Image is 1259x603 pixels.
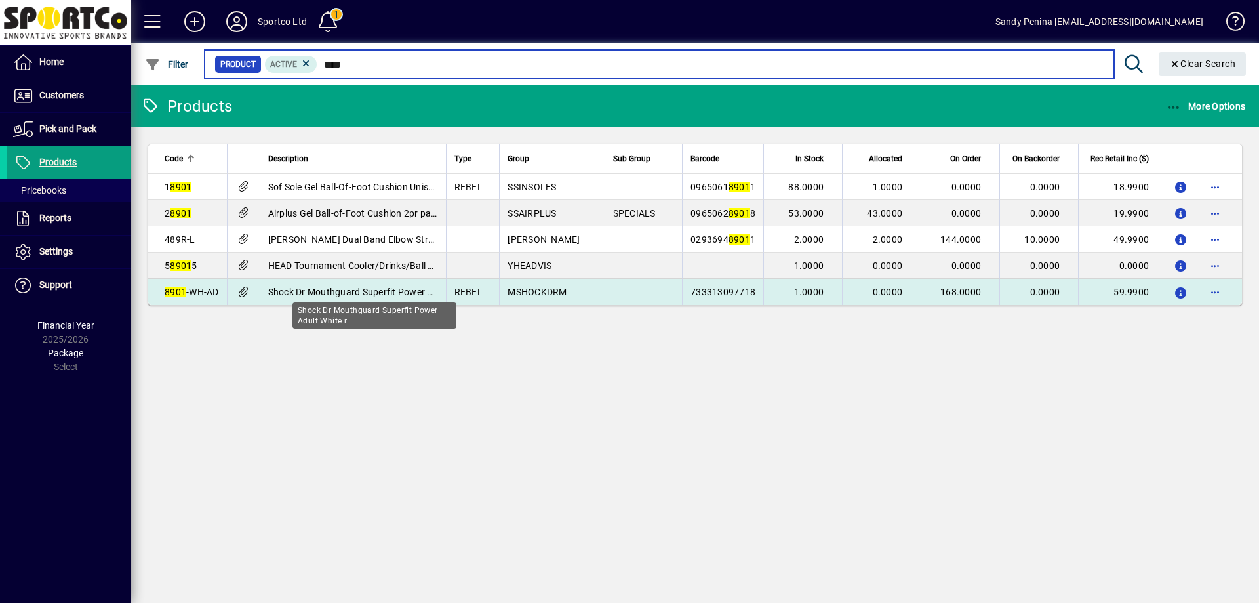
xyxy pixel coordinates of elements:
span: Product [220,58,256,71]
a: Support [7,269,131,302]
span: Shock Dr Mouthguard Superfit Power Adult White r [268,287,481,297]
span: On Backorder [1012,152,1060,166]
span: Sof Sole Gel Ball-Of-Foot Cushion Unisex r [268,182,444,192]
span: 2.0000 [873,234,903,245]
span: 0293694 1 [690,234,755,245]
em: 8901 [729,234,750,245]
span: 733313097718 [690,287,755,297]
em: 8901 [165,287,186,297]
span: 0.0000 [1030,208,1060,218]
span: 168.0000 [940,287,981,297]
em: 8901 [170,260,191,271]
span: 0.0000 [1030,182,1060,192]
div: Type [454,152,492,166]
button: Add [174,10,216,33]
span: 0.0000 [873,260,903,271]
span: Pick and Pack [39,123,96,134]
a: Pick and Pack [7,113,131,146]
button: Clear [1159,52,1247,76]
td: 0.0000 [1078,253,1157,279]
span: Pricebooks [13,185,66,196]
span: SSINSOLES [508,182,556,192]
span: Financial Year [37,320,94,331]
span: 1.0000 [873,182,903,192]
div: Sub Group [613,152,674,166]
span: Barcode [690,152,719,166]
a: Home [7,46,131,79]
span: 144.0000 [940,234,981,245]
span: SPECIALS [613,208,656,218]
button: Filter [142,52,192,76]
div: Sandy Penina [EMAIL_ADDRESS][DOMAIN_NAME] [995,11,1203,32]
button: Profile [216,10,258,33]
a: Reports [7,202,131,235]
div: Group [508,152,596,166]
span: 489R-L [165,234,195,245]
td: 59.9900 [1078,279,1157,305]
td: 18.9900 [1078,174,1157,200]
a: Settings [7,236,131,268]
em: 8901 [729,182,750,192]
button: More options [1205,229,1226,250]
span: More Options [1166,101,1246,112]
div: Sportco Ltd [258,11,307,32]
span: Airplus Gel Ball-of-Foot Cushion 2pr pak*** [268,208,449,218]
span: -WH-AD [165,287,219,297]
span: SSAIRPLUS [508,208,556,218]
span: 43.0000 [867,208,902,218]
span: 1.0000 [794,287,824,297]
span: Home [39,56,64,67]
span: [PERSON_NAME] Dual Band Elbow Strap Large r [268,234,471,245]
div: Allocated [850,152,914,166]
span: 1 [165,182,191,192]
span: Settings [39,246,73,257]
span: 0.0000 [951,260,982,271]
div: Code [165,152,219,166]
td: 49.9900 [1078,226,1157,253]
span: Package [48,348,83,358]
a: Knowledge Base [1216,3,1243,45]
span: Active [270,60,297,69]
span: 0.0000 [873,287,903,297]
div: Shock Dr Mouthguard Superfit Power Adult White r [292,302,456,329]
div: In Stock [772,152,835,166]
span: 10.0000 [1024,234,1060,245]
span: Filter [145,59,189,70]
span: On Order [950,152,981,166]
div: Products [141,96,232,117]
span: Support [39,280,72,290]
span: 0.0000 [1030,287,1060,297]
span: Code [165,152,183,166]
span: Reports [39,213,71,223]
span: 88.0000 [788,182,824,192]
span: REBEL [454,182,483,192]
span: YHEADVIS [508,260,551,271]
span: 0965061 1 [690,182,755,192]
div: Description [268,152,438,166]
span: 0.0000 [951,182,982,192]
span: Group [508,152,529,166]
span: 0.0000 [1030,260,1060,271]
span: Products [39,157,77,167]
mat-chip: Activation Status: Active [265,56,317,73]
span: [PERSON_NAME] [508,234,580,245]
span: 0965062 8 [690,208,755,218]
span: 1.0000 [794,260,824,271]
span: 2.0000 [794,234,824,245]
button: More options [1205,203,1226,224]
div: On Backorder [1008,152,1071,166]
span: Clear Search [1169,58,1236,69]
span: HEAD Tournament Cooler/Drinks/Ball Display [268,260,459,271]
span: Customers [39,90,84,100]
div: On Order [929,152,993,166]
span: Sub Group [613,152,650,166]
button: More options [1205,177,1226,198]
button: More Options [1163,94,1249,118]
span: Allocated [869,152,902,166]
span: In Stock [795,152,824,166]
span: 2 [165,208,191,218]
span: Type [454,152,471,166]
span: REBEL [454,287,483,297]
button: More options [1205,255,1226,276]
span: MSHOCKDRM [508,287,567,297]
